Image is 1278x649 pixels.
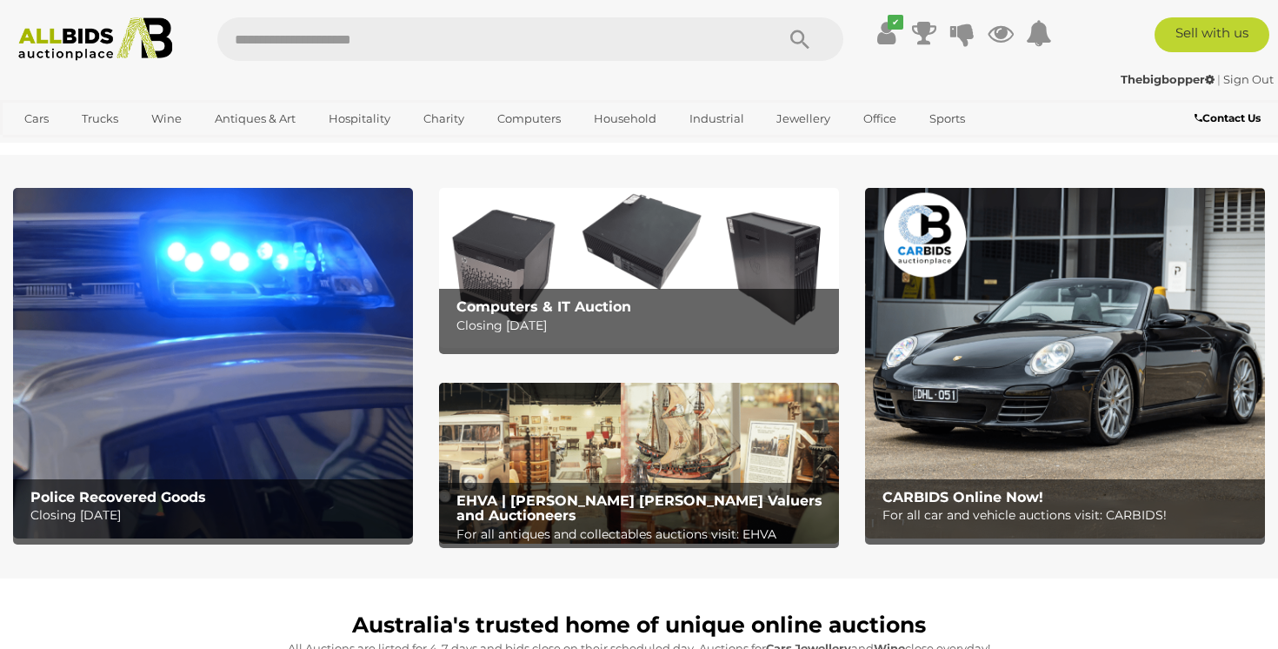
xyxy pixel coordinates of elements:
[918,104,976,133] a: Sports
[1195,109,1265,128] a: Contact Us
[865,188,1265,539] img: CARBIDS Online Now!
[1223,72,1274,86] a: Sign Out
[882,505,1257,526] p: For all car and vehicle auctions visit: CARBIDS!
[1195,111,1261,124] b: Contact Us
[486,104,572,133] a: Computers
[456,492,822,525] b: EHVA | [PERSON_NAME] [PERSON_NAME] Valuers and Auctioneers
[412,104,476,133] a: Charity
[1155,17,1269,52] a: Sell with us
[317,104,402,133] a: Hospitality
[456,315,831,337] p: Closing [DATE]
[13,188,413,539] img: Police Recovered Goods
[439,383,839,543] a: EHVA | Evans Hastings Valuers and Auctioneers EHVA | [PERSON_NAME] [PERSON_NAME] Valuers and Auct...
[10,17,182,61] img: Allbids.com.au
[13,188,413,539] a: Police Recovered Goods Police Recovered Goods Closing [DATE]
[70,104,130,133] a: Trucks
[1121,72,1217,86] a: Thebigbopper
[13,133,159,162] a: [GEOGRAPHIC_DATA]
[1217,72,1221,86] span: |
[582,104,668,133] a: Household
[873,17,899,49] a: ✔
[13,104,60,133] a: Cars
[439,383,839,543] img: EHVA | Evans Hastings Valuers and Auctioneers
[439,188,839,348] a: Computers & IT Auction Computers & IT Auction Closing [DATE]
[456,298,631,315] b: Computers & IT Auction
[140,104,193,133] a: Wine
[30,489,206,505] b: Police Recovered Goods
[888,15,903,30] i: ✔
[852,104,908,133] a: Office
[22,613,1256,638] h1: Australia's trusted home of unique online auctions
[865,188,1265,539] a: CARBIDS Online Now! CARBIDS Online Now! For all car and vehicle auctions visit: CARBIDS!
[882,489,1043,505] b: CARBIDS Online Now!
[756,17,843,61] button: Search
[1121,72,1215,86] strong: Thebigbopper
[678,104,755,133] a: Industrial
[765,104,842,133] a: Jewellery
[203,104,307,133] a: Antiques & Art
[30,505,405,526] p: Closing [DATE]
[456,524,831,545] p: For all antiques and collectables auctions visit: EHVA
[439,188,839,348] img: Computers & IT Auction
